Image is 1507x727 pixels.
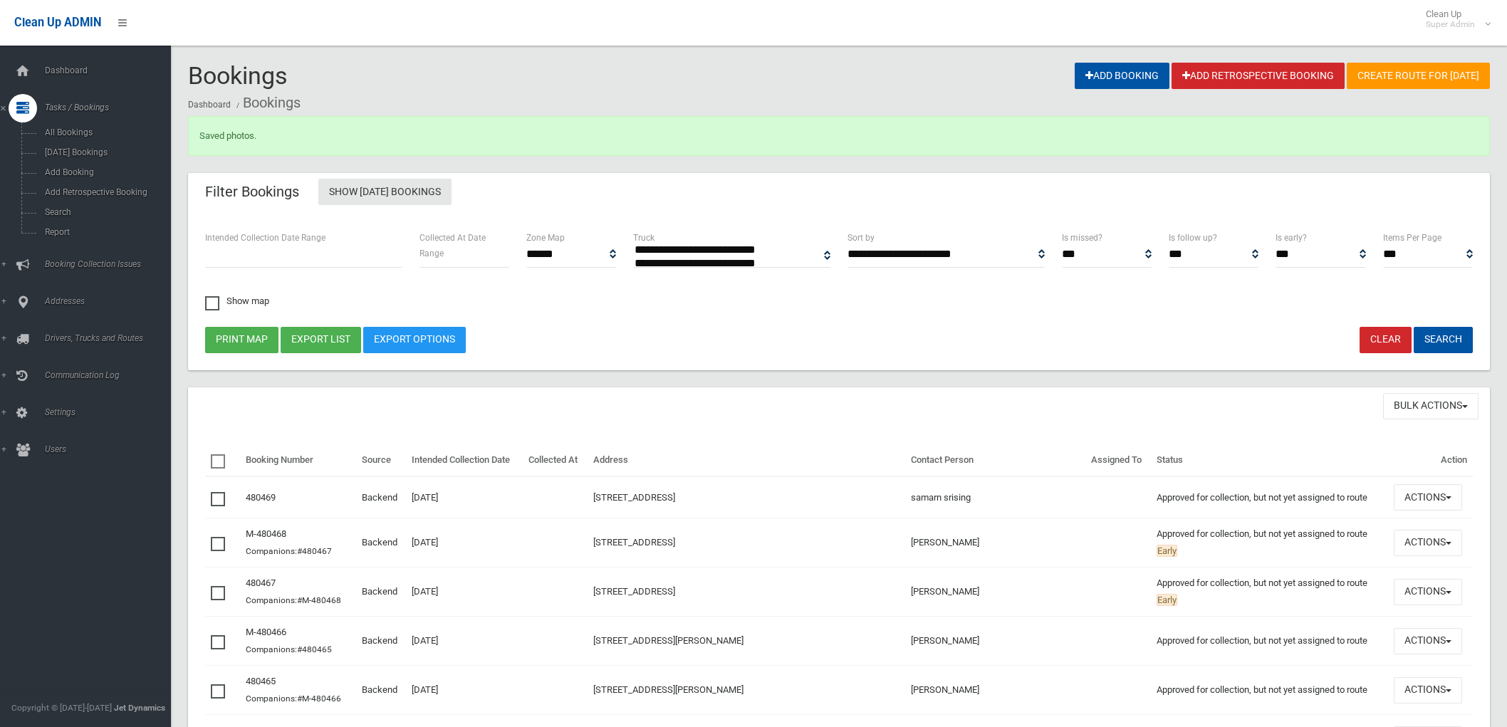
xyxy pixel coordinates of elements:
[41,147,171,157] span: [DATE] Bookings
[905,518,1085,568] td: [PERSON_NAME]
[1151,476,1387,518] td: Approved for collection, but not yet assigned to route
[588,444,905,477] th: Address
[246,492,276,503] a: 480469
[114,703,165,713] strong: Jet Dynamics
[246,676,276,686] a: 480465
[363,327,466,353] a: Export Options
[1426,19,1475,30] small: Super Admin
[905,617,1085,666] td: [PERSON_NAME]
[1151,666,1387,715] td: Approved for collection, but not yet assigned to route
[1157,545,1177,557] span: Early
[905,568,1085,617] td: [PERSON_NAME]
[246,546,334,556] small: Companions:
[905,666,1085,715] td: [PERSON_NAME]
[297,694,341,704] a: #M-480466
[1360,327,1412,353] a: Clear
[297,644,332,654] a: #480465
[1394,677,1462,704] button: Actions
[356,476,406,518] td: Backend
[905,444,1085,477] th: Contact Person
[41,103,183,113] span: Tasks / Bookings
[1085,444,1152,477] th: Assigned To
[205,296,269,305] span: Show map
[593,492,675,503] a: [STREET_ADDRESS]
[406,617,523,666] td: [DATE]
[41,333,183,343] span: Drivers, Trucks and Routes
[246,694,343,704] small: Companions:
[356,666,406,715] td: Backend
[240,444,356,477] th: Booking Number
[318,179,452,205] a: Show [DATE] Bookings
[246,528,286,539] a: M-480468
[188,100,231,110] a: Dashboard
[593,635,744,646] a: [STREET_ADDRESS][PERSON_NAME]
[233,90,301,116] li: Bookings
[593,537,675,548] a: [STREET_ADDRESS]
[1394,579,1462,605] button: Actions
[41,296,183,306] span: Addresses
[281,327,361,353] button: Export list
[14,16,101,29] span: Clean Up ADMIN
[1347,63,1490,89] a: Create route for [DATE]
[1172,63,1345,89] a: Add Retrospective Booking
[1151,617,1387,666] td: Approved for collection, but not yet assigned to route
[1388,444,1473,477] th: Action
[41,66,183,75] span: Dashboard
[1151,568,1387,617] td: Approved for collection, but not yet assigned to route
[633,230,655,246] label: Truck
[188,178,316,206] header: Filter Bookings
[1414,327,1473,353] button: Search
[246,577,276,588] a: 480467
[406,518,523,568] td: [DATE]
[356,518,406,568] td: Backend
[297,595,341,605] a: #M-480468
[1151,518,1387,568] td: Approved for collection, but not yet assigned to route
[593,684,744,695] a: [STREET_ADDRESS][PERSON_NAME]
[41,407,183,417] span: Settings
[1157,594,1177,606] span: Early
[297,546,332,556] a: #480467
[1419,9,1489,30] span: Clean Up
[1394,628,1462,654] button: Actions
[246,595,343,605] small: Companions:
[406,568,523,617] td: [DATE]
[246,644,334,654] small: Companions:
[41,207,171,217] span: Search
[406,444,523,477] th: Intended Collection Date
[905,476,1085,518] td: samarn srising
[406,476,523,518] td: [DATE]
[523,444,588,477] th: Collected At
[188,61,288,90] span: Bookings
[41,259,183,269] span: Booking Collection Issues
[1383,393,1479,419] button: Bulk Actions
[11,703,112,713] span: Copyright © [DATE]-[DATE]
[41,187,171,197] span: Add Retrospective Booking
[406,666,523,715] td: [DATE]
[41,444,183,454] span: Users
[188,116,1490,156] div: Saved photos.
[1151,444,1387,477] th: Status
[1075,63,1169,89] a: Add Booking
[41,127,171,137] span: All Bookings
[246,627,286,637] a: M-480466
[41,167,171,177] span: Add Booking
[593,586,675,597] a: [STREET_ADDRESS]
[356,568,406,617] td: Backend
[41,227,171,237] span: Report
[1394,530,1462,556] button: Actions
[356,617,406,666] td: Backend
[356,444,406,477] th: Source
[41,370,183,380] span: Communication Log
[1394,484,1462,511] button: Actions
[205,327,278,353] button: Print map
